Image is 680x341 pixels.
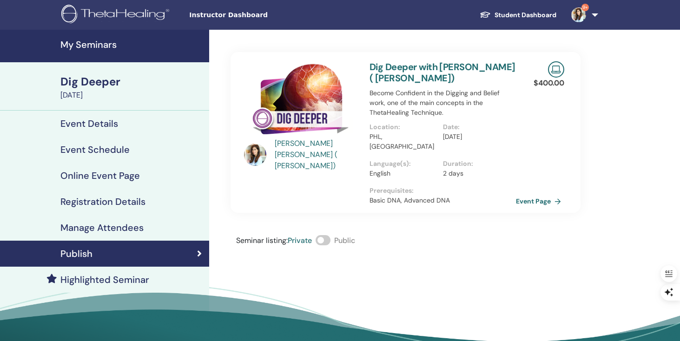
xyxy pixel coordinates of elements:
span: 9+ [581,4,589,11]
p: [DATE] [443,132,511,142]
a: Event Page [516,194,565,208]
h4: Event Schedule [60,144,130,155]
h4: Online Event Page [60,170,140,181]
p: 2 days [443,169,511,178]
h4: Publish [60,248,92,259]
h4: Event Details [60,118,118,129]
img: Dig Deeper [244,61,358,141]
p: Duration : [443,159,511,169]
span: Public [334,236,355,245]
p: Prerequisites : [370,186,516,196]
h4: Highlighted Seminar [60,274,149,285]
div: [DATE] [60,90,204,101]
span: Private [288,236,312,245]
p: PHL, [GEOGRAPHIC_DATA] [370,132,437,151]
p: Date : [443,122,511,132]
p: English [370,169,437,178]
a: Dig Deeper with [PERSON_NAME] ( [PERSON_NAME]) [370,61,515,84]
h4: Registration Details [60,196,145,207]
img: default.jpg [244,144,266,166]
a: [PERSON_NAME] [PERSON_NAME] ( [PERSON_NAME]) [275,138,361,171]
p: $ 400.00 [534,78,564,89]
img: Live Online Seminar [548,61,564,78]
p: Basic DNA, Advanced DNA [370,196,516,205]
p: Become Confident in the Digging and Belief work, one of the main concepts in the ThetaHealing Tec... [370,88,516,118]
a: Dig Deeper[DATE] [55,74,209,101]
span: Seminar listing : [236,236,288,245]
p: Language(s) : [370,159,437,169]
h4: My Seminars [60,39,204,50]
h4: Manage Attendees [60,222,144,233]
p: Location : [370,122,437,132]
span: Instructor Dashboard [189,10,329,20]
div: Dig Deeper [60,74,204,90]
a: Student Dashboard [472,7,564,24]
img: graduation-cap-white.svg [480,11,491,19]
img: default.jpg [571,7,586,22]
img: logo.png [61,5,172,26]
